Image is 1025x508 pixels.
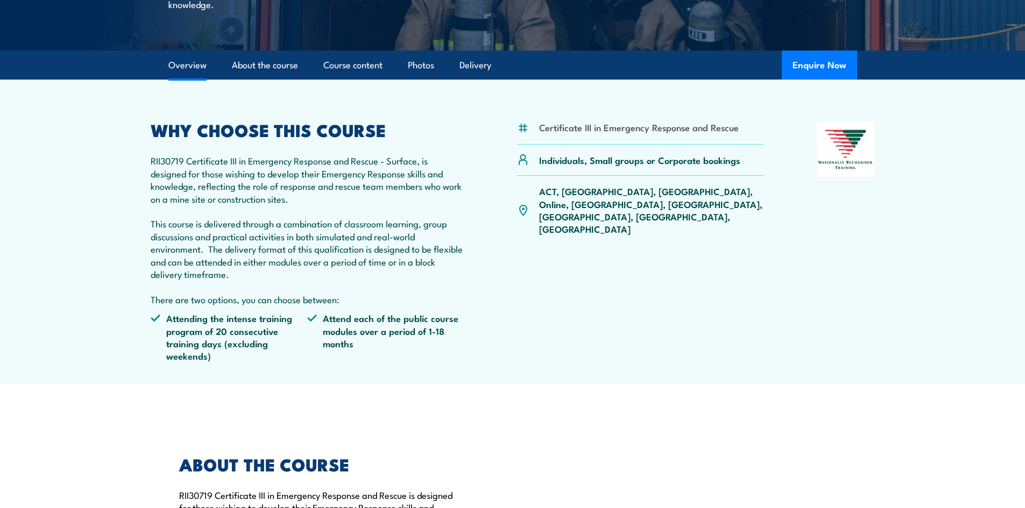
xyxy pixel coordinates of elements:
p: ACT, [GEOGRAPHIC_DATA], [GEOGRAPHIC_DATA], Online, [GEOGRAPHIC_DATA], [GEOGRAPHIC_DATA], [GEOGRAP... [539,185,765,235]
li: Attend each of the public course modules over a period of 1-18 months [307,312,464,362]
a: About the course [232,51,298,80]
p: Individuals, Small groups or Corporate bookings [539,154,740,166]
li: Certificate III in Emergency Response and Rescue [539,121,739,133]
a: Photos [408,51,434,80]
button: Enquire Now [782,51,857,80]
a: Delivery [460,51,491,80]
p: RII30719 Certificate III in Emergency Response and Rescue - Surface, is designed for those wishin... [151,154,465,305]
a: Course content [323,51,383,80]
h2: ABOUT THE COURSE [179,456,463,471]
a: Overview [168,51,207,80]
img: Nationally Recognised Training logo. [817,122,875,177]
h2: WHY CHOOSE THIS COURSE [151,122,465,137]
li: Attending the intense training program of 20 consecutive training days (excluding weekends) [151,312,308,362]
